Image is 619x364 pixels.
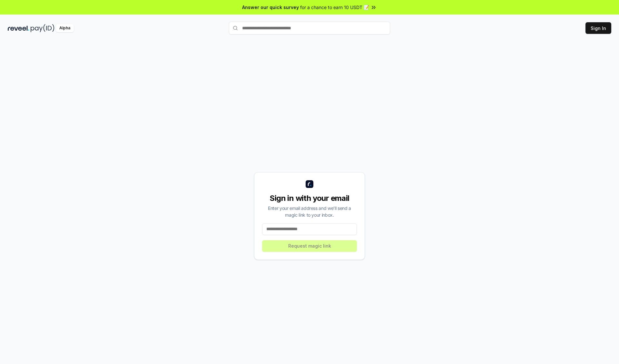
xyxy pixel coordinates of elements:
img: pay_id [31,24,54,32]
button: Sign In [585,22,611,34]
img: reveel_dark [8,24,29,32]
div: Alpha [56,24,74,32]
span: for a chance to earn 10 USDT 📝 [300,4,369,11]
img: logo_small [306,180,313,188]
div: Enter your email address and we’ll send a magic link to your inbox. [262,205,357,218]
div: Sign in with your email [262,193,357,203]
span: Answer our quick survey [242,4,299,11]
